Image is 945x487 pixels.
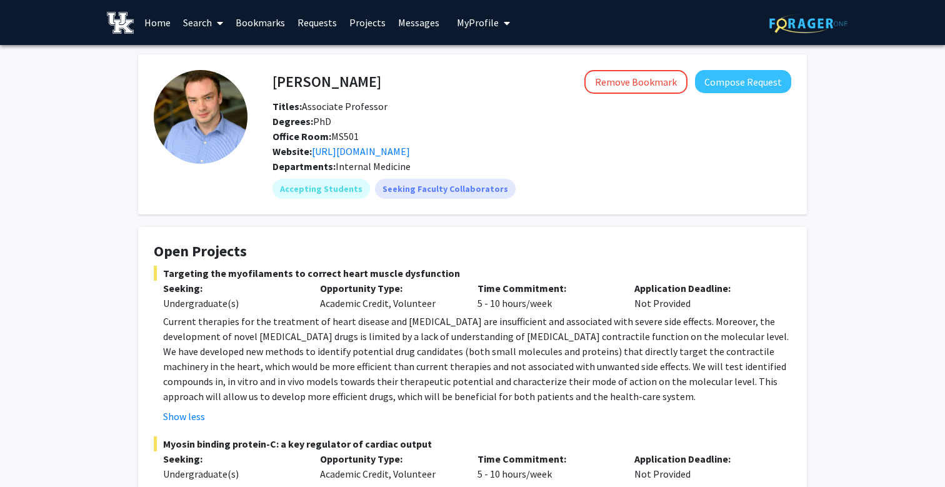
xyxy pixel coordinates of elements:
p: Opportunity Type: [320,281,458,296]
a: Requests [291,1,343,44]
button: Show less [163,409,205,424]
mat-chip: Accepting Students [272,179,370,199]
b: Degrees: [272,115,313,128]
div: Undergraduate(s) [163,296,301,311]
a: Home [138,1,177,44]
span: Targeting the myofilaments to correct heart muscle dysfunction [154,266,791,281]
a: Messages [392,1,446,44]
p: Application Deadline: [634,451,772,466]
button: Remove Bookmark [584,70,687,94]
span: Internal Medicine [336,160,411,173]
span: Current therapies for the treatment of heart disease and [MEDICAL_DATA] are insufficient and asso... [163,315,789,403]
div: Not Provided [625,281,782,311]
b: Titles: [272,100,302,113]
img: Profile Picture [154,70,247,164]
p: Opportunity Type: [320,451,458,466]
img: ForagerOne Logo [769,14,847,33]
p: Seeking: [163,451,301,466]
img: University of Kentucky Logo [107,12,134,34]
a: Bookmarks [229,1,291,44]
div: Not Provided [625,451,782,481]
div: 5 - 10 hours/week [468,281,625,311]
div: Academic Credit, Volunteer [311,451,467,481]
span: MS501 [272,130,359,143]
b: Departments: [272,160,336,173]
span: Associate Professor [272,100,387,113]
mat-chip: Seeking Faculty Collaborators [375,179,516,199]
div: Undergraduate(s) [163,466,301,481]
h4: [PERSON_NAME] [272,70,381,93]
p: Application Deadline: [634,281,772,296]
p: Seeking: [163,281,301,296]
a: Opens in a new tab [312,145,410,158]
span: My Profile [457,16,499,29]
div: 5 - 10 hours/week [468,451,625,481]
div: Academic Credit, Volunteer [311,281,467,311]
a: Projects [343,1,392,44]
b: Website: [272,145,312,158]
p: Time Commitment: [477,451,616,466]
p: Time Commitment: [477,281,616,296]
span: Myosin binding protein-C: a key regulator of cardiac output [154,436,791,451]
h4: Open Projects [154,243,791,261]
span: PhD [272,115,331,128]
b: Office Room: [272,130,331,143]
a: Search [177,1,229,44]
button: Compose Request to Thomas Kampourakis [695,70,791,93]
